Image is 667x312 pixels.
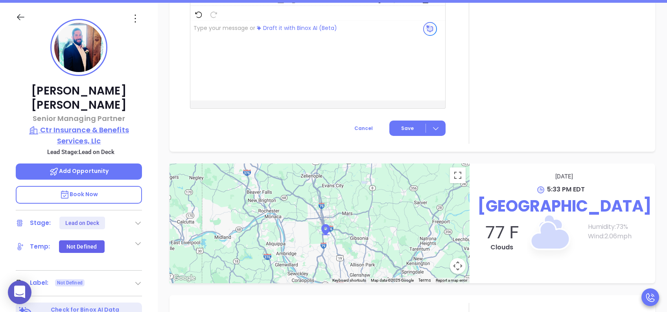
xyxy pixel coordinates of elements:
img: profile-user [54,23,103,72]
button: Toggle fullscreen view [450,167,466,183]
div: Not Defined [66,240,97,253]
span: Cancel [354,125,373,132]
div: Temp: [30,241,50,253]
a: Terms (opens in new tab) [418,277,431,283]
div: Label: [30,277,49,289]
span: Undo [191,7,205,20]
p: Humidity: 73 % [588,222,647,232]
span: Map data ©2025 Google [371,278,414,282]
a: Ctr Insurance & Benefits Services, Llc [16,124,142,146]
div: Stage: [30,217,51,229]
span: Book Now [60,190,98,198]
button: Map camera controls [450,258,466,274]
p: Senior Managing Partner [16,113,142,124]
span: Redo [206,7,220,20]
button: Cancel [340,121,387,136]
div: Lead on Deck [65,217,99,229]
p: Wind: 2.06 mph [588,232,647,241]
span: 5:33 PM EDT [547,185,585,194]
img: svg%3e [423,22,437,36]
p: [DATE] [481,171,647,182]
a: Open this area in Google Maps (opens a new window) [171,273,197,283]
span: Draft it with Binox AI (Beta) [263,24,337,32]
button: Save [389,121,446,136]
span: Not Defined [57,279,83,287]
button: Keyboard shortcuts [332,278,366,283]
p: [GEOGRAPHIC_DATA] [477,194,647,218]
img: svg%3e [257,26,261,30]
p: Lead Stage: Lead on Deck [20,147,142,157]
span: Save [401,125,414,132]
p: 77 F [477,222,527,243]
img: Clouds [511,197,590,275]
img: Google [171,273,197,283]
p: [PERSON_NAME] [PERSON_NAME] [16,84,142,112]
a: Report a map error [436,278,467,282]
span: Add Opportunity [49,167,109,175]
p: Clouds [477,243,527,252]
